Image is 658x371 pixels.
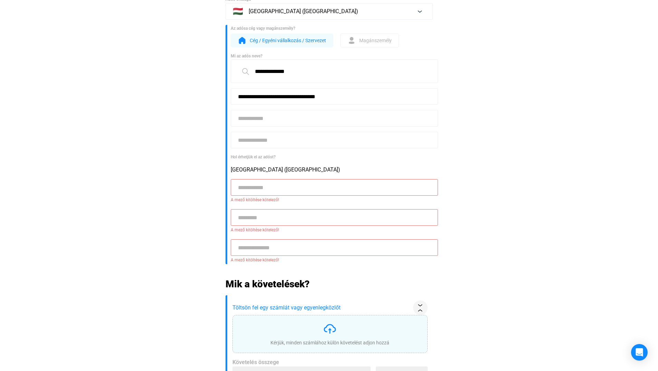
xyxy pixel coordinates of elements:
[232,304,410,312] span: Töltsön fel egy számlát vagy egyenlegközlőt
[231,256,433,264] span: A mező kitöltése kötelező!
[238,36,246,45] img: form-org
[233,7,243,16] span: 🇭🇺
[231,34,333,47] button: form-orgCég / Egyéni vállalkozás / Szervezet
[231,25,433,32] div: Az adósa cég vagy magánszemély?
[323,322,337,336] img: upload-cloud
[340,34,399,47] button: form-indMagánszemély
[231,154,433,160] div: Hol érhetjük el az adóst?
[270,339,389,346] div: Kérjük, minden számlához külön követelést adjon hozzá
[249,7,358,16] span: [GEOGRAPHIC_DATA] ([GEOGRAPHIC_DATA])
[347,36,356,45] img: form-ind
[250,36,326,45] span: Cég / Egyéni vállalkozás / Szervezet
[231,53,433,59] div: Mi az adós neve?
[226,3,433,20] button: 🇭🇺[GEOGRAPHIC_DATA] ([GEOGRAPHIC_DATA])
[231,226,433,234] span: A mező kitöltése kötelező!
[359,36,392,45] span: Magánszemély
[231,196,433,204] span: A mező kitöltése kötelező!
[417,304,424,312] img: collapse
[631,344,648,361] div: Open Intercom Messenger
[232,359,279,365] span: Követelés összege
[231,166,433,174] div: [GEOGRAPHIC_DATA] ([GEOGRAPHIC_DATA])
[226,278,433,290] h2: Mik a követelések?
[413,300,428,315] button: collapse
